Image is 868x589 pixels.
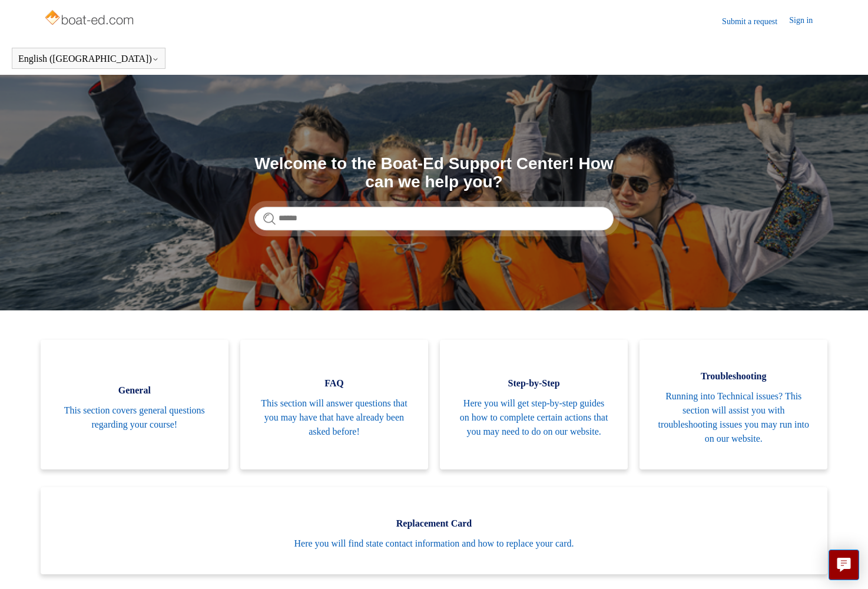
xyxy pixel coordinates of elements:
span: This section covers general questions regarding your course! [58,403,211,432]
img: Boat-Ed Help Center home page [44,7,137,31]
a: Sign in [789,14,824,28]
span: Here you will get step-by-step guides on how to complete certain actions that you may need to do ... [458,396,610,439]
span: General [58,383,211,398]
span: Running into Technical issues? This section will assist you with troubleshooting issues you may r... [657,389,810,446]
span: Troubleshooting [657,369,810,383]
button: Live chat [829,550,859,580]
a: Step-by-Step Here you will get step-by-step guides on how to complete certain actions that you ma... [440,340,628,469]
span: Replacement Card [58,517,810,531]
span: Here you will find state contact information and how to replace your card. [58,537,810,551]
span: FAQ [258,376,410,391]
a: General This section covers general questions regarding your course! [41,340,228,469]
input: Search [254,207,614,230]
a: FAQ This section will answer questions that you may have that have already been asked before! [240,340,428,469]
a: Troubleshooting Running into Technical issues? This section will assist you with troubleshooting ... [640,340,827,469]
a: Replacement Card Here you will find state contact information and how to replace your card. [41,487,828,574]
a: Submit a request [722,15,789,28]
span: This section will answer questions that you may have that have already been asked before! [258,396,410,439]
h1: Welcome to the Boat-Ed Support Center! How can we help you? [254,155,614,191]
span: Step-by-Step [458,376,610,391]
button: English ([GEOGRAPHIC_DATA]) [18,54,159,64]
